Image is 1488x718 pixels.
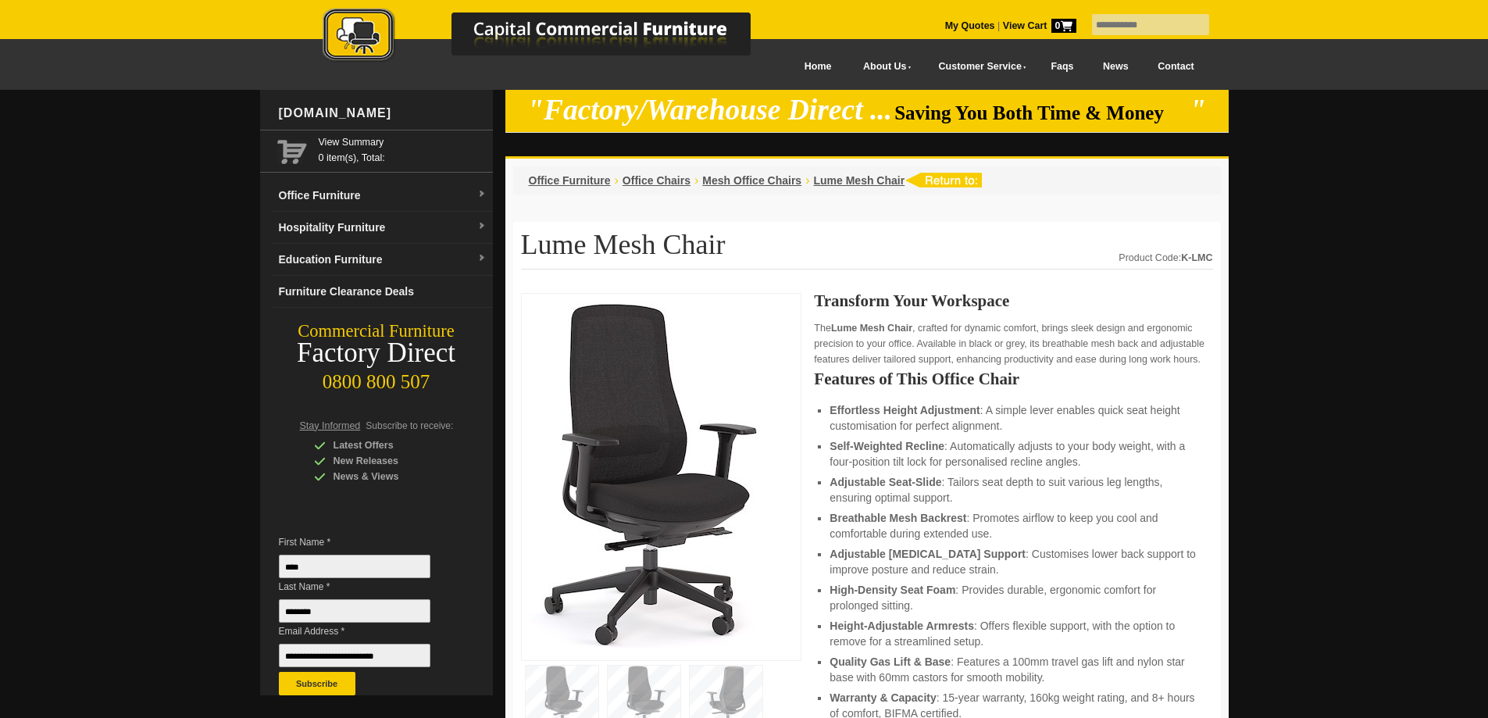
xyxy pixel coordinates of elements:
a: View Cart0 [1000,20,1076,31]
a: Office Furniture [529,174,611,187]
strong: High-Density Seat Foam [830,584,955,596]
div: [DOMAIN_NAME] [273,90,493,137]
img: return to [905,173,982,188]
li: : Promotes airflow to keep you cool and comfortable during extended use. [830,510,1197,541]
input: Email Address * [279,644,430,667]
div: 0800 800 507 [260,363,493,393]
li: : Customises lower back support to improve posture and reduce strain. [830,546,1197,577]
strong: Adjustable [MEDICAL_DATA] Support [830,548,1026,560]
a: Customer Service [921,49,1036,84]
li: : Automatically adjusts to your body weight, with a four-position tilt lock for personalised recl... [830,438,1197,470]
a: Office Furnituredropdown [273,180,493,212]
img: dropdown [477,222,487,231]
img: Capital Commercial Furniture Logo [280,8,826,65]
img: dropdown [477,254,487,263]
a: Faqs [1037,49,1089,84]
span: Saving You Both Time & Money [894,102,1187,123]
a: Lume Mesh Chair [813,174,905,187]
strong: Breathable Mesh Backrest [830,512,966,524]
strong: Self-Weighted Recline [830,440,944,452]
p: The , crafted for dynamic comfort, brings sleek design and ergonomic precision to your office. Av... [814,320,1212,367]
h2: Transform Your Workspace [814,293,1212,309]
li: : Tailors seat depth to suit various leg lengths, ensuring optimal support. [830,474,1197,505]
span: Email Address * [279,623,454,639]
strong: View Cart [1003,20,1076,31]
strong: Quality Gas Lift & Base [830,655,951,668]
a: Mesh Office Chairs [702,174,801,187]
strong: Lume Mesh Chair [831,323,912,334]
a: Capital Commercial Furniture Logo [280,8,826,70]
div: News & Views [314,469,462,484]
div: Latest Offers [314,438,462,453]
li: › [694,173,698,188]
li: › [805,173,809,188]
li: : Provides durable, ergonomic comfort for prolonged sitting. [830,582,1197,613]
a: About Us [846,49,921,84]
strong: Warranty & Capacity [830,691,936,704]
a: Office Chairs [623,174,690,187]
strong: Height-Adjustable Armrests [830,620,974,632]
a: Contact [1143,49,1208,84]
div: Commercial Furniture [260,320,493,342]
a: News [1088,49,1143,84]
span: 0 [1051,19,1076,33]
h2: Features of This Office Chair [814,371,1212,387]
div: Product Code: [1119,250,1212,266]
input: First Name * [279,555,430,578]
strong: Adjustable Seat-Slide [830,476,941,488]
span: Subscribe to receive: [366,420,453,431]
div: Factory Direct [260,342,493,364]
img: Ergonomic Lume Mesh Chair with nylon base and 15-year warranty for NZ business seating. [530,302,764,648]
span: Last Name * [279,579,454,595]
button: Subscribe [279,672,355,695]
a: Hospitality Furnituredropdown [273,212,493,244]
span: First Name * [279,534,454,550]
li: : Offers flexible support, with the option to remove for a streamlined setup. [830,618,1197,649]
div: New Releases [314,453,462,469]
a: View Summary [319,134,487,150]
li: : Features a 100mm travel gas lift and nylon star base with 60mm castors for smooth mobility. [830,654,1197,685]
em: " [1190,94,1206,126]
li: : A simple lever enables quick seat height customisation for perfect alignment. [830,402,1197,434]
img: dropdown [477,190,487,199]
input: Last Name * [279,599,430,623]
span: 0 item(s), Total: [319,134,487,163]
strong: Effortless Height Adjustment [830,404,980,416]
a: Furniture Clearance Deals [273,276,493,308]
span: Stay Informed [300,420,361,431]
a: My Quotes [945,20,995,31]
a: Education Furnituredropdown [273,244,493,276]
h1: Lume Mesh Chair [521,230,1213,270]
li: › [615,173,619,188]
em: "Factory/Warehouse Direct ... [527,94,892,126]
strong: K-LMC [1181,252,1212,263]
